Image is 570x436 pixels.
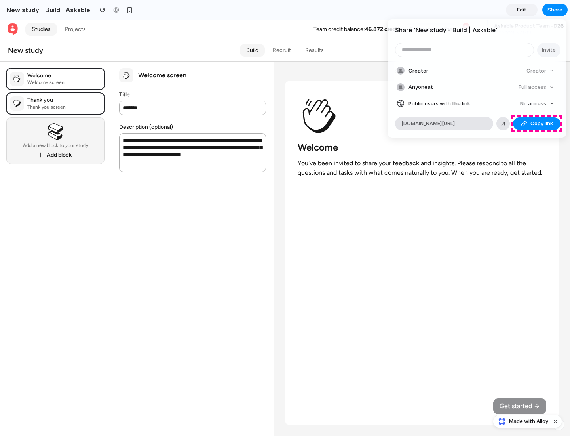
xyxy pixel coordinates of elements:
[408,67,428,75] span: Creator
[487,0,570,19] button: Askable Product Team -D26[PERSON_NAME]
[8,26,43,35] div: New study
[47,132,72,139] div: Add block
[513,24,546,37] a: Preview
[395,26,559,35] h4: Share ' New study - Build | Askable '
[457,3,470,16] button: 9+
[6,3,19,16] a: Back
[240,24,265,37] a: Build
[59,3,92,16] a: Projects
[365,6,403,13] strong: 46,872 credits
[266,24,297,37] a: Recruit
[6,73,104,94] div: Thank youThank you screen
[6,48,104,70] a: Welcome
[406,3,456,16] button: Get more credits
[395,117,493,130] div: [DOMAIN_NAME][URL]
[517,98,557,109] button: No access
[6,48,104,70] div: WelcomeWelcome screen
[513,117,560,130] button: Copy link
[23,123,88,128] div: Add a new block to your study
[27,59,65,66] div: Welcome screen
[2,24,189,37] button: New study
[27,77,66,84] div: Thank you
[408,100,470,108] span: Public users with the link
[408,83,433,91] span: Anyone at
[119,72,130,78] label: Title
[6,98,104,144] button: Add a new block to your studyAdd block
[298,121,338,134] h3: Welcome
[6,73,104,94] a: Thank you
[285,48,559,55] header: Participant preview
[530,120,553,128] span: Copy link
[313,6,365,13] div: Team credit balance:
[520,100,546,108] span: No access
[25,3,57,16] a: Studies
[409,6,452,13] span: Get more credits
[401,120,455,128] span: [DOMAIN_NAME][URL]
[119,105,173,110] label: Description (optional)
[299,24,330,37] a: Results
[27,52,65,59] div: Welcome
[298,139,546,158] p: You've been invited to share your feedback and insights. Please respond to all the questions and ...
[138,52,186,59] div: Welcome screen
[494,3,564,10] span: Askable Product Team -D26
[462,2,469,10] div: 9+
[494,10,564,16] span: [PERSON_NAME]
[27,84,66,90] div: Thank you screen
[477,27,498,34] div: Draft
